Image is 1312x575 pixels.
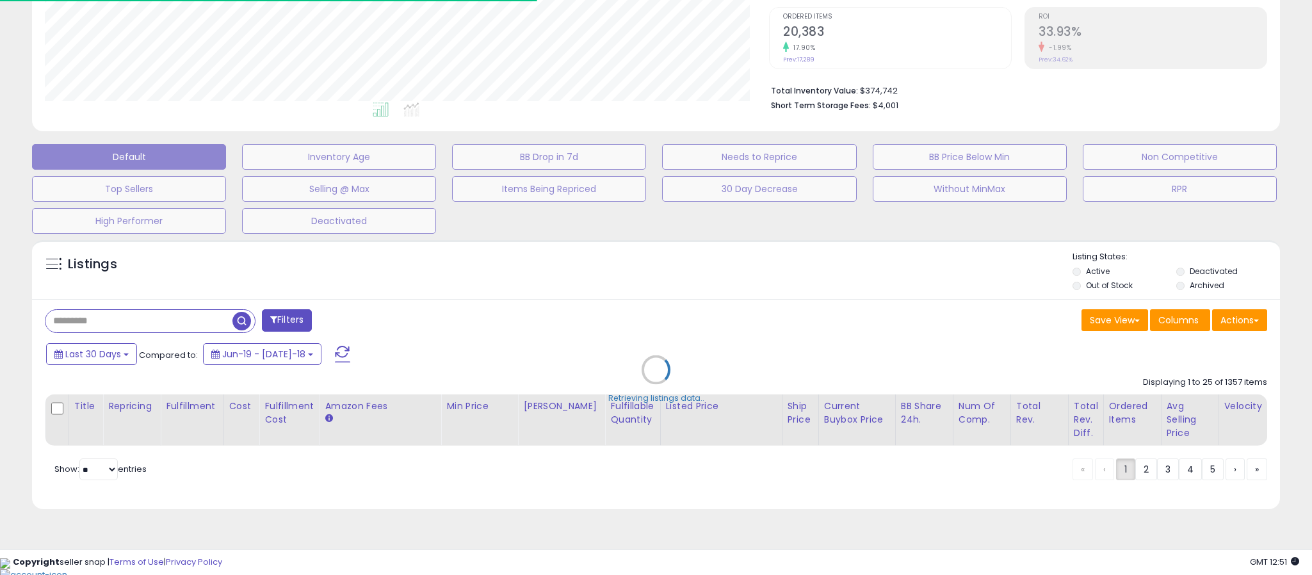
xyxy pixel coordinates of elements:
[1039,24,1267,42] h2: 33.93%
[662,176,856,202] button: 30 Day Decrease
[873,176,1067,202] button: Without MinMax
[242,144,436,170] button: Inventory Age
[789,43,815,53] small: 17.90%
[662,144,856,170] button: Needs to Reprice
[452,176,646,202] button: Items Being Repriced
[1083,144,1277,170] button: Non Competitive
[242,208,436,234] button: Deactivated
[452,144,646,170] button: BB Drop in 7d
[783,24,1011,42] h2: 20,383
[771,82,1258,97] li: $374,742
[783,13,1011,20] span: Ordered Items
[1039,56,1073,63] small: Prev: 34.62%
[873,99,898,111] span: $4,001
[608,392,704,403] div: Retrieving listings data..
[873,144,1067,170] button: BB Price Below Min
[783,56,814,63] small: Prev: 17,289
[32,144,226,170] button: Default
[32,208,226,234] button: High Performer
[771,100,871,111] b: Short Term Storage Fees:
[32,176,226,202] button: Top Sellers
[1044,43,1071,53] small: -1.99%
[1039,13,1267,20] span: ROI
[242,176,436,202] button: Selling @ Max
[1083,176,1277,202] button: RPR
[771,85,858,96] b: Total Inventory Value:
